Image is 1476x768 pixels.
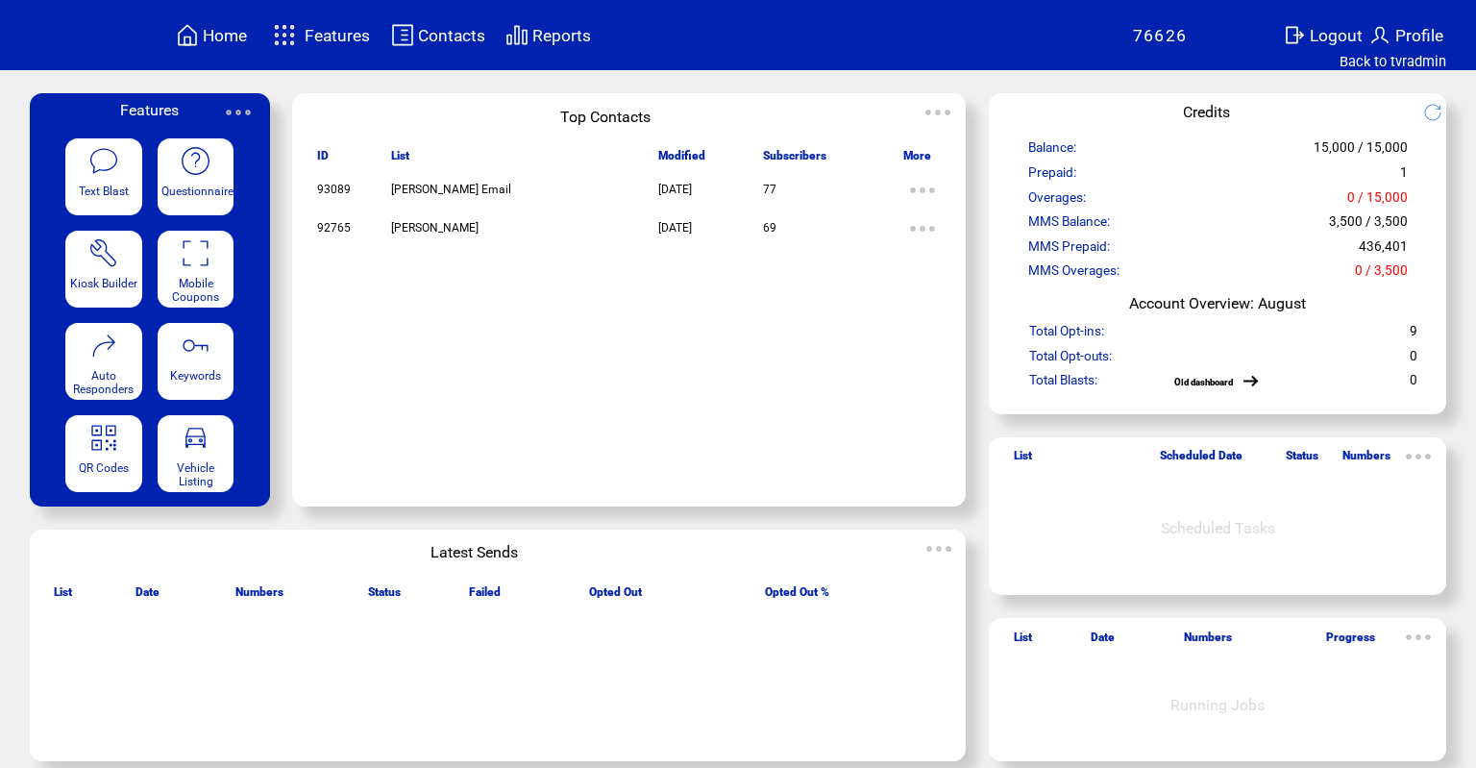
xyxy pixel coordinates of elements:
span: Account Overview: August [1129,294,1306,312]
span: 92765 [317,221,351,235]
span: Questionnaire [161,185,234,198]
img: keywords.svg [180,330,211,361]
a: Profile [1365,20,1446,50]
a: Back to tvradmin [1340,53,1446,70]
span: MMS Overages: [1028,262,1119,286]
span: ID [317,149,329,171]
img: contacts.svg [391,23,414,47]
a: Vehicle Listing [158,415,234,492]
span: List [391,149,409,171]
span: Keywords [170,369,221,383]
span: Latest Sends [430,543,518,561]
img: features.svg [268,19,302,51]
span: MMS Prepaid: [1028,238,1110,262]
img: ellypsis.svg [219,93,258,132]
span: Scheduled Date [1160,449,1242,471]
span: Numbers [1184,631,1232,653]
span: Features [305,26,370,45]
span: Scheduled Tasks [1161,519,1275,537]
span: Auto Responders [73,369,134,396]
span: Date [135,585,160,607]
span: [DATE] [658,183,692,196]
img: chart.svg [505,23,529,47]
span: [DATE] [658,221,692,235]
span: More [903,149,931,171]
span: QR Codes [79,461,129,475]
a: Features [265,16,374,54]
img: profile.svg [1368,23,1391,47]
a: Reports [503,20,594,50]
span: 76626 [1133,26,1188,45]
span: 3,500 / 3,500 [1329,213,1408,237]
span: Balance: [1028,139,1076,163]
img: ellypsis.svg [1399,437,1438,476]
span: 0 / 15,000 [1347,189,1408,213]
img: ellypsis.svg [920,530,958,568]
span: 436,401 [1359,238,1408,262]
span: 0 / 3,500 [1355,262,1408,286]
img: questionnaire.svg [180,145,211,177]
span: Opted Out [589,585,642,607]
span: [PERSON_NAME] [391,221,479,235]
span: List [1014,631,1032,653]
span: Mobile Coupons [172,277,219,304]
span: Profile [1395,26,1443,45]
span: Top Contacts [560,108,651,126]
a: Contacts [388,20,488,50]
a: Questionnaire [158,138,234,215]
img: coupons.svg [180,237,211,269]
span: Features [120,101,179,119]
span: Running Jobs [1170,696,1265,714]
span: 0 [1410,348,1417,372]
img: ellypsis.svg [903,171,942,210]
img: vehicle-listing.svg [180,422,211,454]
span: Text Blast [79,185,129,198]
span: Total Opt-outs: [1029,348,1112,372]
span: Subscribers [763,149,826,171]
img: tool%201.svg [88,237,120,269]
a: Kiosk Builder [65,231,142,308]
span: Overages: [1028,189,1086,213]
img: exit.svg [1283,23,1306,47]
span: Failed [469,585,501,607]
span: Numbers [1342,449,1390,471]
span: Credits [1183,103,1230,121]
span: Vehicle Listing [177,461,214,488]
img: qr.svg [88,422,120,454]
span: 77 [763,183,776,196]
a: Text Blast [65,138,142,215]
img: ellypsis.svg [903,210,942,248]
span: 93089 [317,183,351,196]
img: ellypsis.svg [919,93,957,132]
img: home.svg [176,23,199,47]
a: Home [173,20,250,50]
span: Total Opt-ins: [1029,323,1104,347]
span: MMS Balance: [1028,213,1110,237]
span: Modified [658,149,705,171]
span: Logout [1310,26,1363,45]
span: [PERSON_NAME] Email [391,183,511,196]
span: Kiosk Builder [70,277,137,290]
span: Home [203,26,247,45]
span: Contacts [418,26,485,45]
a: Auto Responders [65,323,142,400]
img: auto-responders.svg [88,330,120,361]
span: Numbers [235,585,283,607]
span: List [54,585,72,607]
span: Progress [1326,631,1375,653]
img: refresh.png [1423,103,1457,122]
a: Keywords [158,323,234,400]
a: Mobile Coupons [158,231,234,308]
a: QR Codes [65,415,142,492]
span: List [1014,449,1032,471]
span: Prepaid: [1028,164,1076,188]
span: Opted Out % [765,585,829,607]
span: 15,000 / 15,000 [1314,139,1408,163]
img: text-blast.svg [88,145,120,177]
span: Status [1286,449,1318,471]
span: 1 [1400,164,1408,188]
span: Date [1091,631,1115,653]
span: 9 [1410,323,1417,347]
a: Old dashboard [1174,377,1233,387]
span: 69 [763,221,776,235]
